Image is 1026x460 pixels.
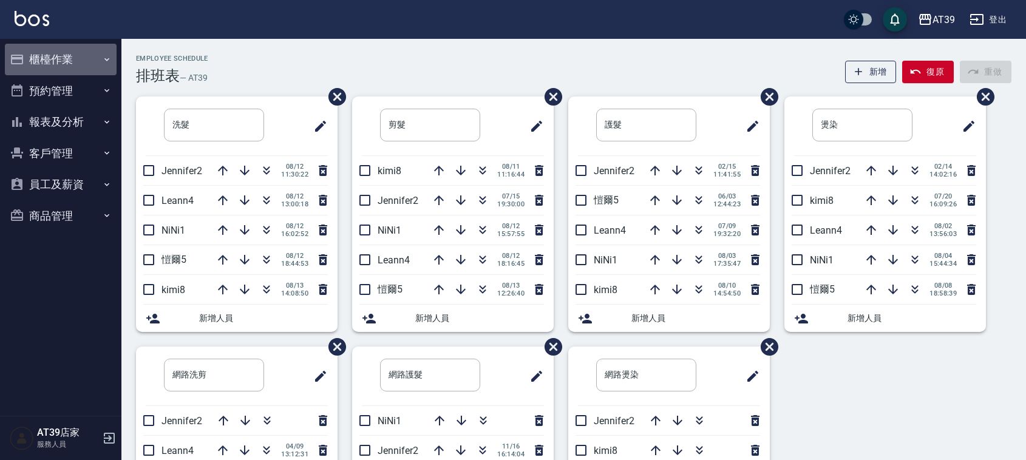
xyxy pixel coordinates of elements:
button: 客戶管理 [5,138,117,169]
button: AT39 [913,7,960,32]
span: kimi8 [378,165,401,177]
div: 新增人員 [136,305,338,332]
span: 愷爾5 [594,194,619,206]
span: 18:58:39 [929,289,957,297]
span: 愷爾5 [810,283,835,295]
span: 13:00:18 [281,200,308,208]
span: 08/13 [497,282,525,289]
span: 08/12 [497,222,525,230]
span: 刪除班表 [752,79,780,115]
span: 11/16 [497,442,525,450]
span: Jennifer2 [594,415,634,427]
span: 12:44:23 [713,200,741,208]
span: Jennifer2 [161,165,202,177]
span: 19:30:00 [497,200,525,208]
span: 06/03 [713,192,741,200]
button: 櫃檯作業 [5,44,117,75]
span: kimi8 [594,445,617,456]
span: 修改班表的標題 [738,112,760,141]
span: Leann4 [810,225,842,236]
span: 18:44:53 [281,260,308,268]
span: 11:16:44 [497,171,525,178]
input: 排版標題 [812,109,912,141]
span: 刪除班表 [968,79,996,115]
input: 排版標題 [164,359,264,391]
span: 17:35:47 [713,260,741,268]
span: NiNi1 [594,254,617,266]
span: Leann4 [161,445,194,456]
input: 排版標題 [380,359,480,391]
span: 14:02:16 [929,171,957,178]
span: 16:14:04 [497,450,525,458]
button: 登出 [965,8,1011,31]
span: 08/03 [713,252,741,260]
span: 12:26:40 [497,289,525,297]
span: 16:02:52 [281,230,308,238]
span: 14:08:50 [281,289,308,297]
span: 刪除班表 [535,329,564,365]
button: 商品管理 [5,200,117,232]
span: 08/10 [713,282,741,289]
span: 新增人員 [631,312,760,325]
span: NiNi1 [810,254,834,266]
span: kimi8 [161,284,185,296]
span: 新增人員 [199,312,328,325]
button: 員工及薪資 [5,169,117,200]
span: 15:57:55 [497,230,525,238]
span: NiNi1 [378,225,401,236]
span: 08/12 [281,163,308,171]
span: 08/12 [281,192,308,200]
span: 08/13 [281,282,308,289]
span: 02/15 [713,163,741,171]
button: 報表及分析 [5,106,117,138]
span: 11:41:55 [713,171,741,178]
h2: Employee Schedule [136,55,208,63]
span: 13:12:31 [281,450,308,458]
input: 排版標題 [596,359,696,391]
span: 愷爾5 [161,254,186,265]
span: 新增人員 [415,312,544,325]
span: Leann4 [161,195,194,206]
h5: AT39店家 [37,427,99,439]
span: 13:56:03 [929,230,957,238]
div: 新增人員 [784,305,986,332]
span: 08/02 [929,222,957,230]
span: Jennifer2 [161,415,202,427]
span: kimi8 [594,284,617,296]
span: 18:16:45 [497,260,525,268]
span: 14:54:50 [713,289,741,297]
span: kimi8 [810,195,834,206]
span: Jennifer2 [810,165,851,177]
button: 新增 [845,61,897,83]
span: 02/14 [929,163,957,171]
span: 新增人員 [848,312,976,325]
span: 08/12 [281,222,308,230]
span: Jennifer2 [378,195,418,206]
span: 愷爾5 [378,283,403,295]
p: 服務人員 [37,439,99,450]
button: 預約管理 [5,75,117,107]
span: 08/04 [929,252,957,260]
span: NiNi1 [161,225,185,236]
span: 19:32:20 [713,230,741,238]
h3: 排班表 [136,67,180,84]
span: NiNi1 [378,415,401,427]
img: Person [10,426,34,450]
span: 刪除班表 [319,79,348,115]
span: 07/20 [929,192,957,200]
span: Jennifer2 [378,445,418,456]
span: 刪除班表 [319,329,348,365]
span: 08/11 [497,163,525,171]
span: 11:30:22 [281,171,308,178]
span: 修改班表的標題 [522,362,544,391]
h6: — AT39 [180,72,208,84]
span: 修改班表的標題 [522,112,544,141]
span: 08/08 [929,282,957,289]
span: 07/15 [497,192,525,200]
span: 刪除班表 [535,79,564,115]
input: 排版標題 [596,109,696,141]
button: save [883,7,907,32]
span: 修改班表的標題 [306,362,328,391]
span: 04/09 [281,442,308,450]
span: 08/12 [497,252,525,260]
